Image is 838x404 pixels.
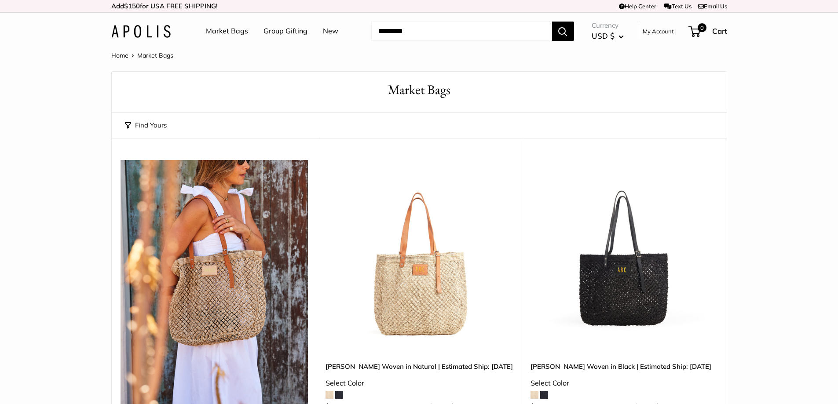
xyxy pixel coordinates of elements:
span: $150 [124,2,140,10]
a: [PERSON_NAME] Woven in Black | Estimated Ship: [DATE] [531,361,718,371]
span: Currency [592,19,624,32]
a: Market Bags [206,25,248,38]
a: New [323,25,338,38]
a: Email Us [698,3,727,10]
a: Mercado Woven in Black | Estimated Ship: Oct. 19thMercado Woven in Black | Estimated Ship: Oct. 19th [531,160,718,347]
nav: Breadcrumb [111,50,173,61]
h1: Market Bags [125,80,714,99]
img: Mercado Woven in Black | Estimated Ship: Oct. 19th [531,160,718,347]
a: Group Gifting [263,25,307,38]
a: Help Center [619,3,656,10]
input: Search... [371,22,552,41]
a: Home [111,51,128,59]
button: USD $ [592,29,624,43]
span: Market Bags [137,51,173,59]
span: USD $ [592,31,615,40]
a: Text Us [664,3,691,10]
div: Select Color [531,377,718,390]
img: Apolis [111,25,171,38]
a: My Account [643,26,674,36]
button: Find Yours [125,119,167,131]
span: Cart [712,26,727,36]
span: 0 [697,23,706,32]
a: Mercado Woven in Natural | Estimated Ship: Oct. 12thMercado Woven in Natural | Estimated Ship: Oc... [326,160,513,347]
a: [PERSON_NAME] Woven in Natural | Estimated Ship: [DATE] [326,361,513,371]
div: Select Color [326,377,513,390]
a: 0 Cart [689,24,727,38]
img: Mercado Woven in Natural | Estimated Ship: Oct. 12th [326,160,513,347]
button: Search [552,22,574,41]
